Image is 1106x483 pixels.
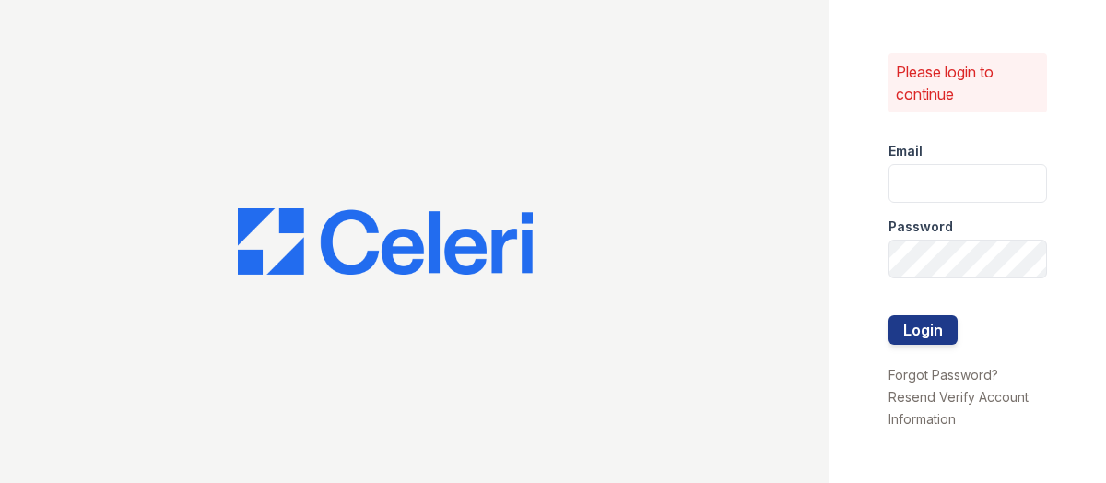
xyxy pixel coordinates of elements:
[888,389,1029,427] a: Resend Verify Account Information
[888,367,998,383] a: Forgot Password?
[888,315,958,345] button: Login
[238,208,533,275] img: CE_Logo_Blue-a8612792a0a2168367f1c8372b55b34899dd931a85d93a1a3d3e32e68fde9ad4.png
[888,218,953,236] label: Password
[888,142,923,160] label: Email
[896,61,1040,105] p: Please login to continue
